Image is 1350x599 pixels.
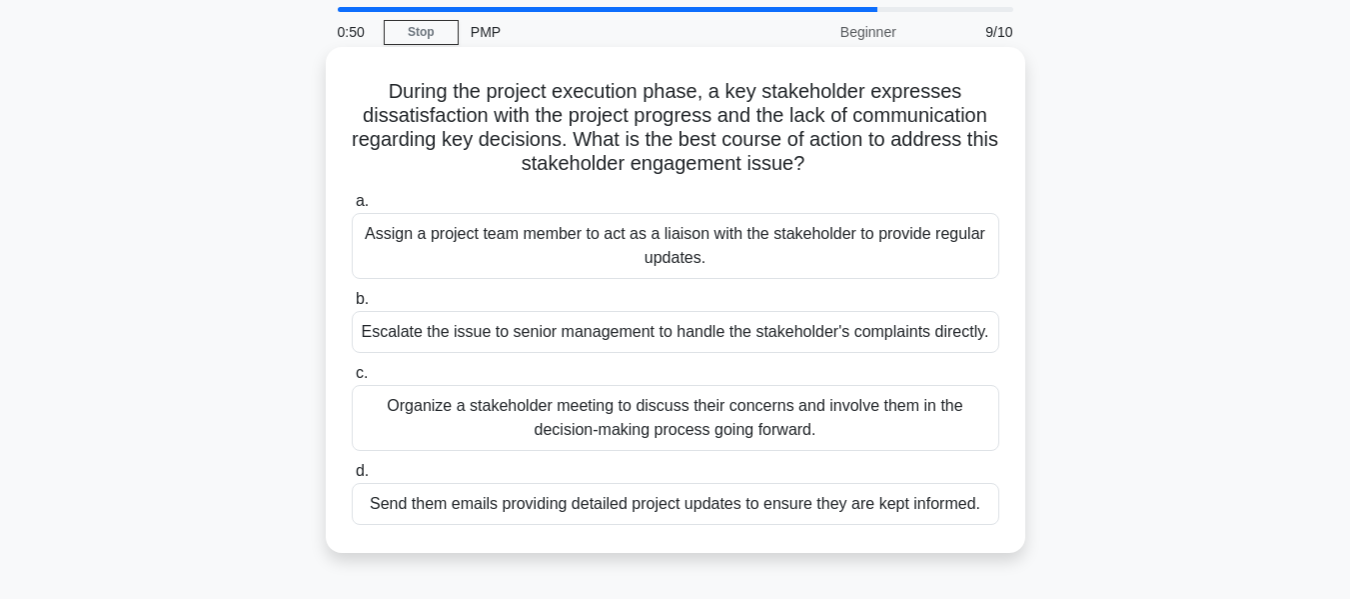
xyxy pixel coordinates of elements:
h5: During the project execution phase, a key stakeholder expresses dissatisfaction with the project ... [350,79,1001,177]
div: Organize a stakeholder meeting to discuss their concerns and involve them in the decision-making ... [352,385,999,451]
div: 0:50 [326,12,384,52]
div: Assign a project team member to act as a liaison with the stakeholder to provide regular updates. [352,213,999,279]
span: a. [356,192,369,209]
a: Stop [384,20,459,45]
div: Escalate the issue to senior management to handle the stakeholder's complaints directly. [352,311,999,353]
div: Beginner [733,12,908,52]
div: 9/10 [908,12,1025,52]
div: PMP [459,12,733,52]
span: c. [356,364,368,381]
span: d. [356,462,369,479]
span: b. [356,290,369,307]
div: Send them emails providing detailed project updates to ensure they are kept informed. [352,483,999,525]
